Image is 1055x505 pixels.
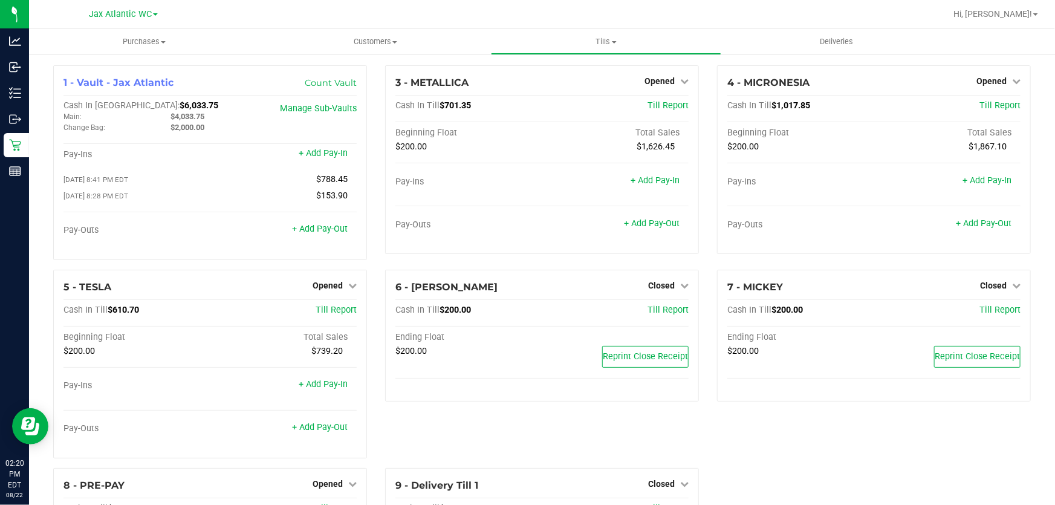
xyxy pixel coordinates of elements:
div: Pay-Outs [63,423,210,434]
span: $610.70 [108,305,139,315]
inline-svg: Inbound [9,61,21,73]
span: Purchases [29,36,260,47]
div: Pay-Outs [395,220,542,230]
span: $200.00 [727,346,759,356]
span: $200.00 [771,305,803,315]
span: Closed [648,281,675,290]
span: 9 - Delivery Till 1 [395,480,478,491]
span: $739.20 [311,346,343,356]
div: Total Sales [874,128,1020,138]
a: + Add Pay-In [299,148,348,158]
span: $6,033.75 [180,100,218,111]
a: Count Vault [305,77,357,88]
inline-svg: Retail [9,139,21,151]
span: Reprint Close Receipt [935,351,1020,362]
a: Till Report [979,100,1021,111]
span: Cash In Till [727,305,771,315]
div: Beginning Float [727,128,874,138]
a: Purchases [29,29,260,54]
p: 02:20 PM EDT [5,458,24,490]
a: Till Report [316,305,357,315]
p: 08/22 [5,490,24,500]
span: 5 - TESLA [63,281,111,293]
inline-svg: Reports [9,165,21,177]
button: Reprint Close Receipt [602,346,689,368]
span: $200.00 [440,305,471,315]
div: Pay-Ins [63,380,210,391]
span: Cash In Till [395,305,440,315]
div: Ending Float [395,332,542,343]
a: + Add Pay-In [299,379,348,389]
a: + Add Pay-Out [292,422,348,432]
span: Change Bag: [63,123,105,132]
span: $153.90 [316,191,348,201]
span: $701.35 [440,100,471,111]
span: [DATE] 8:28 PM EDT [63,192,128,200]
span: $200.00 [63,346,95,356]
span: Opened [644,76,675,86]
span: Cash In Till [395,100,440,111]
span: $1,626.45 [637,142,675,152]
span: 8 - PRE-PAY [63,480,125,491]
a: Customers [260,29,491,54]
div: Total Sales [210,332,356,343]
span: $788.45 [316,174,348,184]
span: Closed [980,281,1007,290]
div: Total Sales [542,128,688,138]
div: Beginning Float [63,332,210,343]
span: Deliveries [804,36,870,47]
span: Main: [63,112,82,121]
span: Opened [313,281,343,290]
span: [DATE] 8:41 PM EDT [63,175,128,184]
span: $200.00 [727,142,759,152]
a: + Add Pay-Out [956,218,1011,229]
span: $200.00 [395,346,427,356]
span: Opened [313,479,343,489]
span: Hi, [PERSON_NAME]! [953,9,1032,19]
span: Cash In Till [727,100,771,111]
span: $200.00 [395,142,427,152]
a: Till Report [979,305,1021,315]
div: Pay-Outs [63,225,210,236]
span: Customers [261,36,490,47]
a: Till Report [648,100,689,111]
inline-svg: Inventory [9,87,21,99]
a: + Add Pay-Out [624,218,680,229]
inline-svg: Analytics [9,35,21,47]
span: Closed [648,479,675,489]
span: $1,867.10 [969,142,1007,152]
div: Pay-Ins [395,177,542,187]
span: Reprint Close Receipt [603,351,688,362]
span: $1,017.85 [771,100,810,111]
iframe: Resource center [12,408,48,445]
span: 4 - MICRONESIA [727,77,810,88]
span: Cash In [GEOGRAPHIC_DATA]: [63,100,180,111]
span: 7 - MICKEY [727,281,783,293]
span: Opened [976,76,1007,86]
a: + Add Pay-In [631,175,680,186]
span: Tills [492,36,721,47]
a: Manage Sub-Vaults [280,103,357,114]
span: $2,000.00 [170,123,204,132]
button: Reprint Close Receipt [934,346,1021,368]
span: Jax Atlantic WC [89,9,152,19]
a: + Add Pay-Out [292,224,348,234]
span: 3 - METALLICA [395,77,469,88]
a: Deliveries [721,29,952,54]
span: 6 - [PERSON_NAME] [395,281,498,293]
span: 1 - Vault - Jax Atlantic [63,77,174,88]
inline-svg: Outbound [9,113,21,125]
div: Pay-Ins [63,149,210,160]
span: Cash In Till [63,305,108,315]
div: Pay-Outs [727,220,874,230]
a: + Add Pay-In [962,175,1011,186]
a: Till Report [648,305,689,315]
a: Tills [491,29,722,54]
span: $4,033.75 [170,112,204,121]
div: Pay-Ins [727,177,874,187]
div: Beginning Float [395,128,542,138]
